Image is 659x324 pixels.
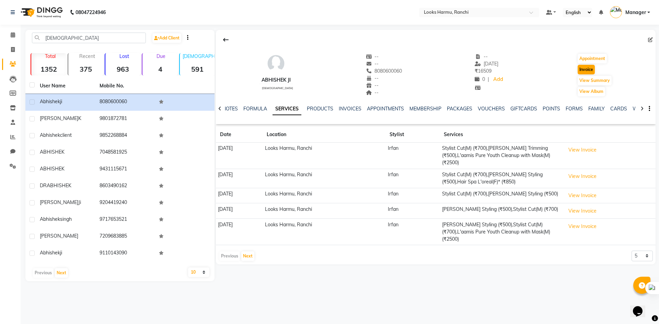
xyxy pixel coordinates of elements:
[76,3,106,22] b: 08047224946
[60,250,62,256] span: ji
[385,127,440,143] th: Stylist
[180,65,215,73] strong: 591
[142,65,177,73] strong: 4
[263,169,385,188] td: Looks Harmu, Ranchi
[633,106,652,112] a: WALLET
[108,53,140,59] p: Lost
[440,188,563,203] td: Stylist Cut(M) (₹700),[PERSON_NAME] Styling (₹500)
[440,203,563,219] td: [PERSON_NAME] Styling (₹500),Stylist Cut(M) (₹700)
[478,106,505,112] a: VOUCHERS
[440,127,563,143] th: Services
[60,132,72,138] span: client
[40,199,78,205] span: [PERSON_NAME]
[144,53,177,59] p: Due
[95,245,155,262] td: 9110143090
[543,106,560,112] a: POINTS
[95,212,155,228] td: 9717653521
[95,78,155,94] th: Mobile No.
[31,65,66,73] strong: 1352
[565,190,600,201] button: View Invoice
[18,3,65,22] img: logo
[385,188,440,203] td: Irfan
[95,228,155,245] td: 7209683885
[40,216,60,222] span: abhishek
[32,33,146,43] input: Search by Name/Mobile/Email/Code
[366,89,379,96] span: --
[78,115,81,121] span: k
[216,143,263,169] td: [DATE]
[385,169,440,188] td: Irfan
[263,188,385,203] td: Looks Harmu, Ranchi
[95,144,155,161] td: 7048581925
[95,195,155,212] td: 9204419240
[152,33,181,43] a: Add Client
[385,203,440,219] td: Irfan
[578,54,607,63] button: Appointment
[447,106,472,112] a: PACKAGES
[216,127,263,143] th: Date
[366,75,379,81] span: --
[60,216,72,222] span: singh
[183,53,215,59] p: [DEMOGRAPHIC_DATA]
[307,106,333,112] a: PRODUCTS
[40,149,65,155] span: ABHISHEK
[366,82,379,88] span: --
[440,169,563,188] td: Stylist Cut(M) (₹700),[PERSON_NAME] Styling (₹500),Hair Spa L'oreal(F)* (₹850)
[565,171,600,182] button: View Invoice
[40,250,60,256] span: abhishek
[578,87,605,96] button: View Album
[222,106,238,112] a: NOTES
[440,219,563,245] td: [PERSON_NAME] Styling (₹500),Stylist Cut(M) (₹700),L'aamis Pure Youth Cleanup with Mask(M) (₹2500)
[40,132,60,138] span: abhishek
[95,178,155,195] td: 8603490162
[95,128,155,144] td: 9852268884
[565,221,600,232] button: View Invoice
[578,76,612,85] button: View Summary
[40,182,47,189] span: DR
[40,233,78,239] span: [PERSON_NAME]
[475,76,485,82] span: 0
[47,182,71,189] span: ABHISHEK
[95,161,155,178] td: 9431115671
[105,65,140,73] strong: 963
[565,206,600,216] button: View Invoice
[385,219,440,245] td: Irfan
[588,106,605,112] a: FAMILY
[60,98,62,105] span: ji
[40,166,65,172] span: ABHISHEK
[566,106,583,112] a: FORMS
[219,33,233,46] div: Back to Client
[565,145,600,155] button: View Invoice
[263,127,385,143] th: Location
[263,143,385,169] td: Looks Harmu, Ranchi
[475,53,488,60] span: --
[78,199,81,205] span: ji
[475,61,498,67] span: [DATE]
[263,203,385,219] td: Looks Harmu, Ranchi
[259,76,293,84] div: abhishek ji
[367,106,404,112] a: APPOINTMENTS
[510,106,537,112] a: GIFTCARDS
[36,78,95,94] th: User Name
[625,9,646,16] span: Manager
[385,143,440,169] td: Irfan
[241,251,254,261] button: Next
[492,75,504,84] a: Add
[273,103,301,115] a: SERVICES
[216,188,263,203] td: [DATE]
[262,86,293,90] span: [DEMOGRAPHIC_DATA]
[366,53,379,60] span: --
[40,115,78,121] span: [PERSON_NAME]
[216,219,263,245] td: [DATE]
[95,111,155,128] td: 9801872781
[610,106,627,112] a: CARDS
[488,76,489,83] span: |
[578,65,595,74] button: Invoice
[263,219,385,245] td: Looks Harmu, Ranchi
[55,268,68,278] button: Next
[366,61,379,67] span: --
[475,68,478,74] span: ₹
[216,203,263,219] td: [DATE]
[339,106,361,112] a: INVOICES
[243,106,267,112] a: FORMULA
